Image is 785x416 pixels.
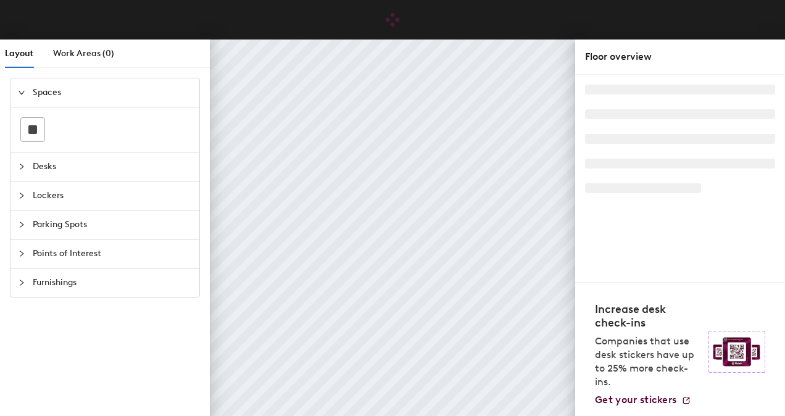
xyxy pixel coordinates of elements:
[595,302,701,330] h4: Increase desk check-ins
[33,210,192,239] span: Parking Spots
[33,78,192,107] span: Spaces
[18,163,25,170] span: collapsed
[595,394,676,406] span: Get your stickers
[18,192,25,199] span: collapsed
[18,89,25,96] span: expanded
[18,221,25,228] span: collapsed
[33,239,192,268] span: Points of Interest
[53,48,114,59] span: Work Areas (0)
[18,279,25,286] span: collapsed
[595,394,691,406] a: Get your stickers
[18,250,25,257] span: collapsed
[33,152,192,181] span: Desks
[595,335,701,389] p: Companies that use desk stickers have up to 25% more check-ins.
[585,49,775,64] div: Floor overview
[708,331,765,373] img: Sticker logo
[5,48,33,59] span: Layout
[33,181,192,210] span: Lockers
[33,268,192,297] span: Furnishings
